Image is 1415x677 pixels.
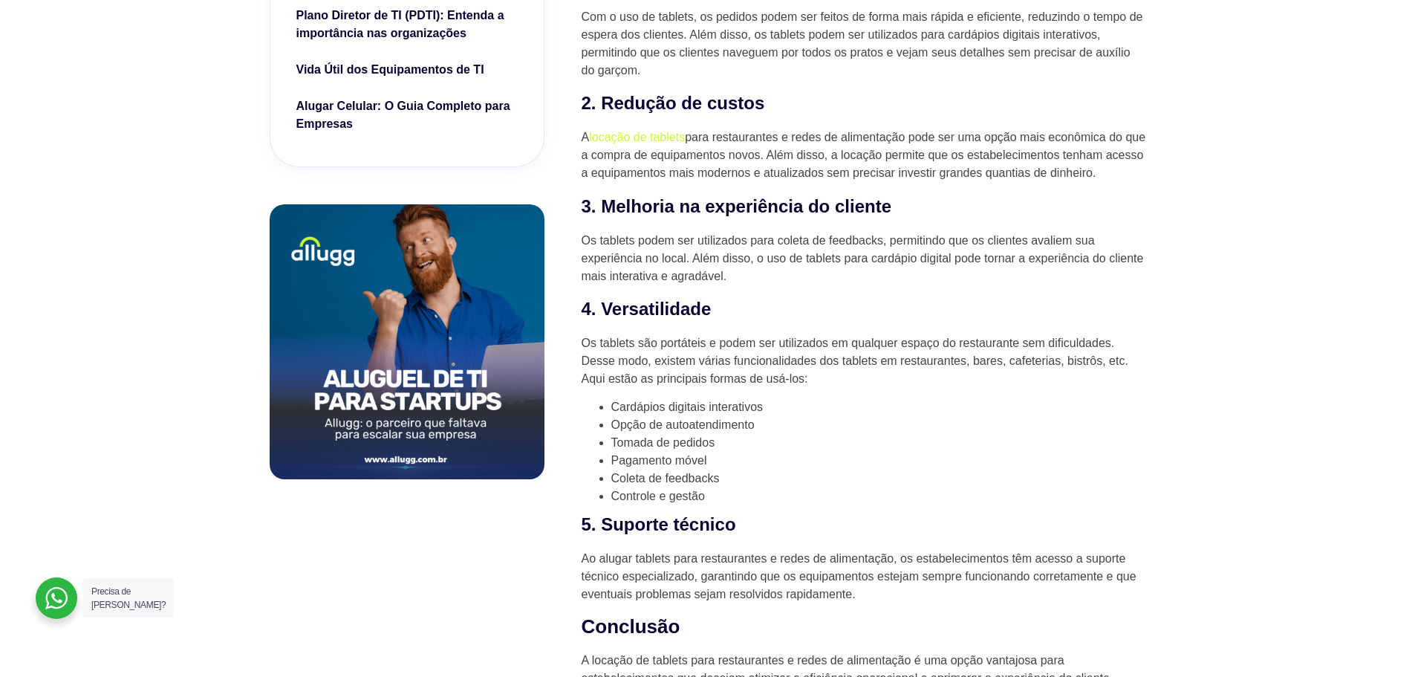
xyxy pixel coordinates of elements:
a: locação de tablets [589,131,685,143]
p: Ao alugar tablets para restaurantes e redes de alimentação, os estabelecimentos têm acesso a supo... [582,550,1146,603]
p: Os tablets podem ser utilizados para coleta de feedbacks, permitindo que os clientes avaliem sua ... [582,232,1146,285]
h2: Conclusão [582,615,1146,640]
p: A para restaurantes e redes de alimentação pode ser uma opção mais econômica do que a compra de e... [582,129,1146,182]
a: Plano Diretor de TI (PDTI): Entenda a importância nas organizações [296,7,518,46]
li: Cardápios digitais interativos [611,398,1146,416]
h3: 4. Versatilidade [582,296,1146,323]
div: Widget de chat [1341,606,1415,677]
li: Controle e gestão [611,487,1146,505]
p: Com o uso de tablets, os pedidos podem ser feitos de forma mais rápida e eficiente, reduzindo o t... [582,8,1146,80]
h3: 5. Suporte técnico [582,511,1146,538]
p: Os tablets são portáteis e podem ser utilizados em qualquer espaço do restaurante sem dificuldade... [582,334,1146,388]
a: Vida Útil dos Equipamentos de TI [296,61,518,82]
img: aluguel de notebook para startups [270,204,544,479]
li: Coleta de feedbacks [611,470,1146,487]
h3: 3. Melhoria na experiência do cliente [582,193,1146,220]
iframe: Chat Widget [1341,606,1415,677]
span: Precisa de [PERSON_NAME]? [91,586,166,610]
li: Tomada de pedidos [611,434,1146,452]
a: Alugar Celular: O Guia Completo para Empresas [296,97,518,137]
li: Pagamento móvel [611,452,1146,470]
h3: 2. Redução de custos [582,90,1146,117]
li: Opção de autoatendimento [611,416,1146,434]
